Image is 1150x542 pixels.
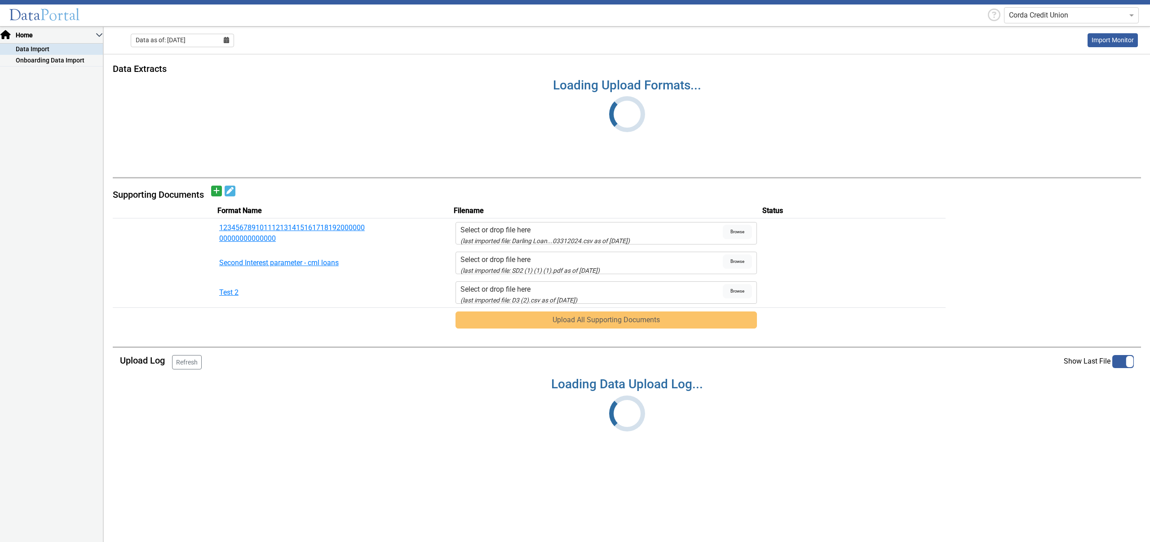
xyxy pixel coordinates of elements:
a: This is available for Darling Employees only [1088,33,1138,47]
button: Add document [211,186,222,196]
h5: Upload Log [120,355,165,366]
small: Darling Loan Extract 03312024.csv [460,237,630,244]
small: SD2 (1) (1) (1).pdf [460,267,600,274]
label: Show Last File [1064,355,1134,368]
button: Refresh [172,355,202,369]
span: Browse [723,225,752,239]
div: Select or drop file here [460,254,723,265]
span: Data [9,5,40,25]
div: Select or drop file here [460,284,723,295]
div: Help [984,7,1004,24]
h3: Loading Upload Formats... [113,78,1141,93]
div: Select or drop file here [460,225,723,235]
table: SupportingDocs [113,204,1141,332]
i: undefined [602,389,651,438]
th: Status [761,204,946,218]
button: Second Interest parameter - cml loans [219,258,366,268]
button: Edit document [225,186,235,196]
th: Format Name [216,204,370,218]
th: Filename [452,204,761,218]
span: Portal [40,5,80,25]
span: Home [15,31,96,40]
span: Browse [723,254,752,269]
i: undefined [602,89,651,139]
h5: Supporting Documents [113,189,208,200]
h3: Loading Data Upload Log... [113,377,1141,392]
span: Browse [723,284,752,298]
button: Test 2 [219,287,366,298]
button: 12345678910111213141516171819200000000000000000000 [219,222,366,244]
h5: Data Extracts [113,63,1141,74]
app-toggle-switch: Disable this to show all files [1064,355,1134,369]
span: Data as of: [DATE] [136,36,186,45]
small: D3 (2).csv [460,297,577,304]
ng-select: Corda Credit Union [1004,7,1139,23]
